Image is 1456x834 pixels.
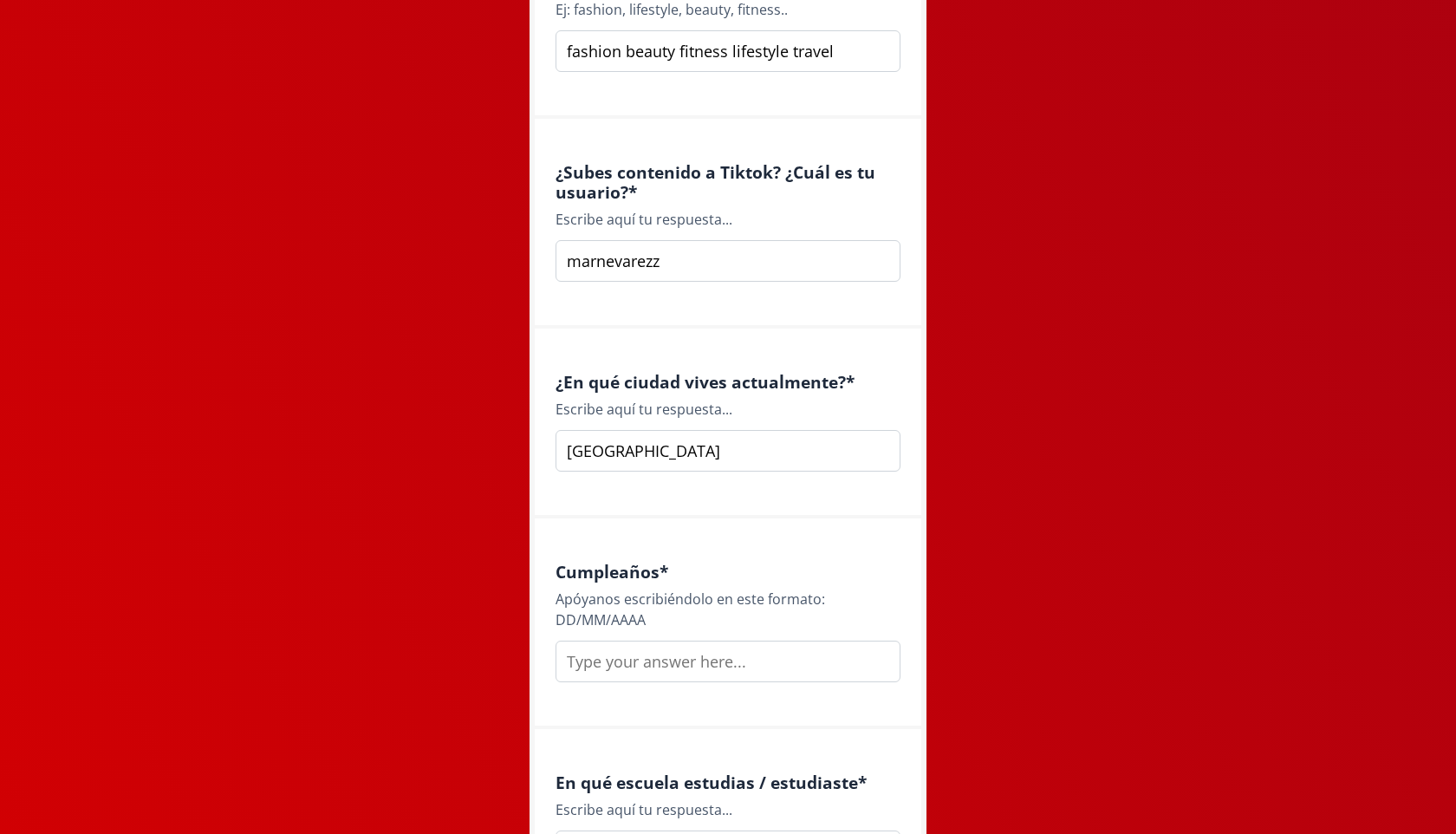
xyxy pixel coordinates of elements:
h4: ¿En qué ciudad vives actualmente? * [556,372,900,392]
input: Type your answer here... [556,240,900,282]
h4: Cumpleaños * [556,562,900,582]
h4: En qué escuela estudias / estudiaste * [556,772,900,792]
input: Type your answer here... [556,641,900,682]
div: Escribe aquí tu respuesta... [556,399,900,420]
input: Type your answer here... [556,30,900,72]
div: Escribe aquí tu respuesta... [556,209,900,230]
h4: ¿Subes contenido a Tiktok? ¿Cuál es tu usuario? * [556,162,900,202]
input: Type your answer here... [556,430,900,472]
div: Apóyanos escribiéndolo en este formato: DD/MM/AAAA [556,589,900,630]
div: Escribe aquí tu respuesta... [556,799,900,820]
